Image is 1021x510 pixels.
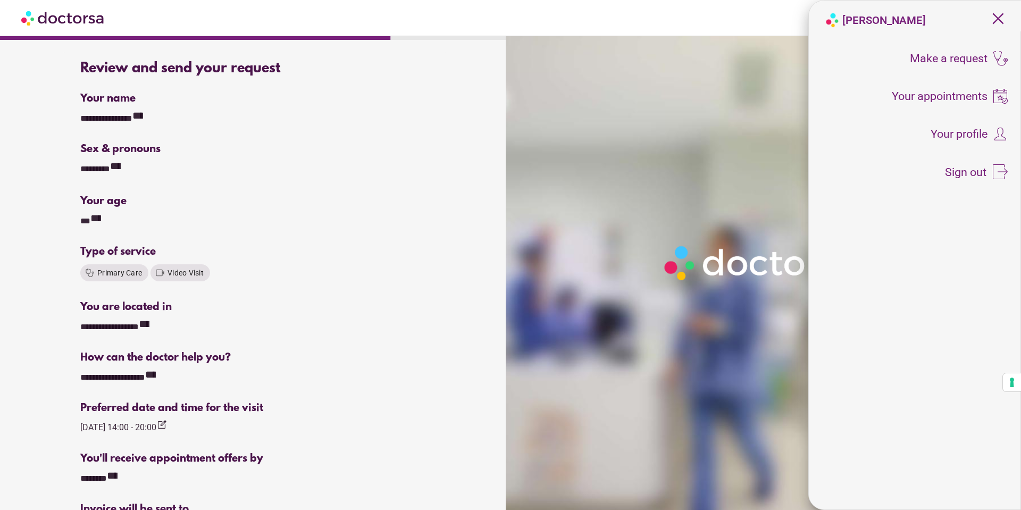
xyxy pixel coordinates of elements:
[910,53,987,64] span: Make a request
[988,9,1008,29] span: close
[80,352,429,364] div: How can the doctor help you?
[80,93,429,105] div: Your name
[21,6,105,30] img: Doctorsa.com
[993,89,1008,104] img: icons8-booking-100.png
[931,128,987,140] span: Your profile
[993,51,1008,66] img: icons8-stethoscope-100.png
[945,166,986,178] span: Sign out
[659,240,863,286] img: Logo-Doctorsa-trans-White-partial-flat.png
[80,195,253,207] div: Your age
[993,164,1008,179] img: icons8-sign-out-50.png
[156,420,167,430] i: edit_square
[155,267,165,278] i: videocam
[168,269,204,277] span: Video Visit
[1003,373,1021,391] button: Your consent preferences for tracking technologies
[842,14,926,27] strong: [PERSON_NAME]
[80,246,429,258] div: Type of service
[80,402,429,414] div: Preferred date and time for the visit
[80,143,429,155] div: Sex & pronouns
[97,269,142,277] span: Primary Care
[80,453,429,465] div: You'll receive appointment offers by
[80,301,429,313] div: You are located in
[80,61,429,77] div: Review and send your request
[993,127,1008,141] img: icons8-customer-100.png
[825,13,840,28] img: logo-doctorsa-baloon.png
[85,267,95,278] i: stethoscope
[80,420,167,434] div: [DATE] 14:00 - 20:00
[892,90,987,102] span: Your appointments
